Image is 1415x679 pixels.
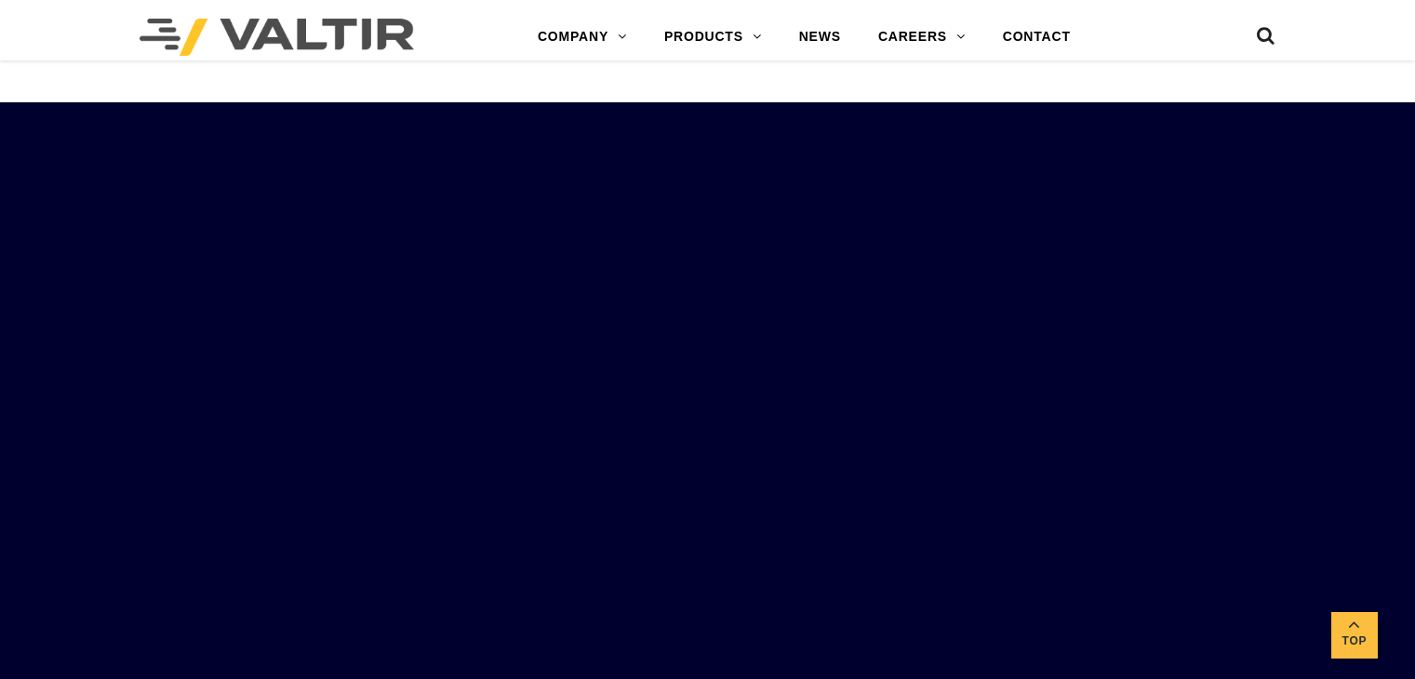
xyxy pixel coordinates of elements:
[860,19,984,56] a: CAREERS
[1331,612,1378,659] a: Top
[984,19,1089,56] a: CONTACT
[646,19,781,56] a: PRODUCTS
[781,19,860,56] a: NEWS
[519,19,646,56] a: COMPANY
[140,19,414,56] img: Valtir
[1331,631,1378,652] span: Top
